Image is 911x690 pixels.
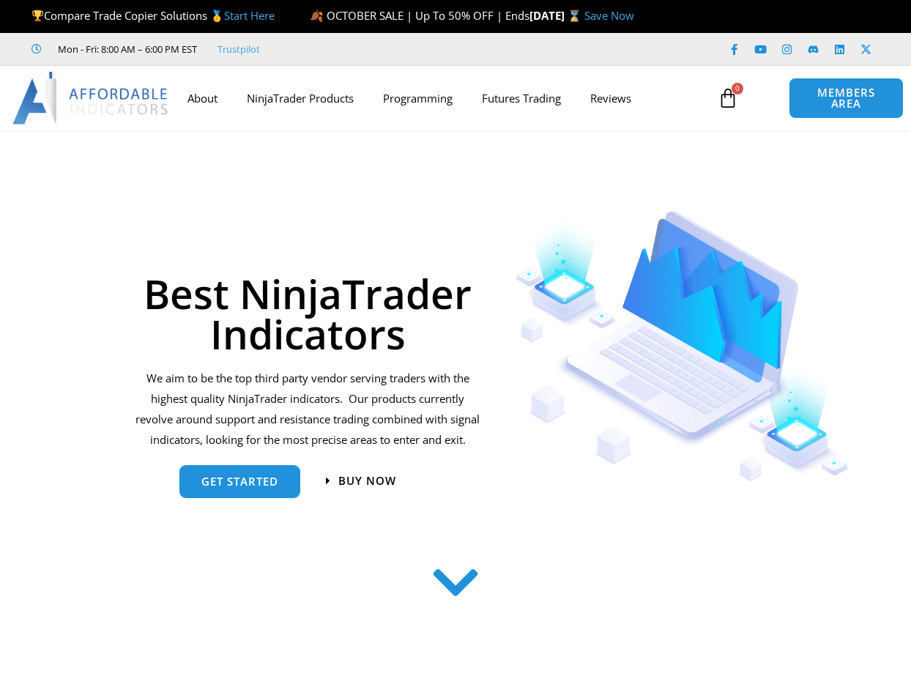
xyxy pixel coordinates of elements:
a: MEMBERS AREA [789,78,903,119]
a: Start Here [224,8,275,23]
span: 0 [732,83,743,94]
span: Buy now [338,475,396,486]
strong: [DATE] ⌛ [529,8,584,23]
a: Futures Trading [467,81,576,115]
a: Reviews [576,81,646,115]
img: Indicators 1 | Affordable Indicators – NinjaTrader [516,211,851,481]
span: get started [201,476,278,487]
p: We aim to be the top third party vendor serving traders with the highest quality NinjaTrader indi... [135,368,480,450]
a: get started [179,465,300,498]
a: Buy now [326,475,396,486]
a: About [173,81,232,115]
span: MEMBERS AREA [804,87,888,109]
span: Mon - Fri: 8:00 AM – 6:00 PM EST [54,40,197,58]
a: 0 [696,77,760,119]
span: Compare Trade Copier Solutions 🥇 [31,8,275,23]
a: Save Now [584,8,634,23]
a: NinjaTrader Products [232,81,368,115]
img: LogoAI | Affordable Indicators – NinjaTrader [12,72,170,125]
a: Trustpilot [217,40,260,58]
span: 🍂 OCTOBER SALE | Up To 50% OFF | Ends [310,8,529,23]
nav: Menu [173,81,710,115]
a: Programming [368,81,467,115]
h1: Best NinjaTrader Indicators [135,273,480,354]
img: 🏆 [32,10,43,21]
